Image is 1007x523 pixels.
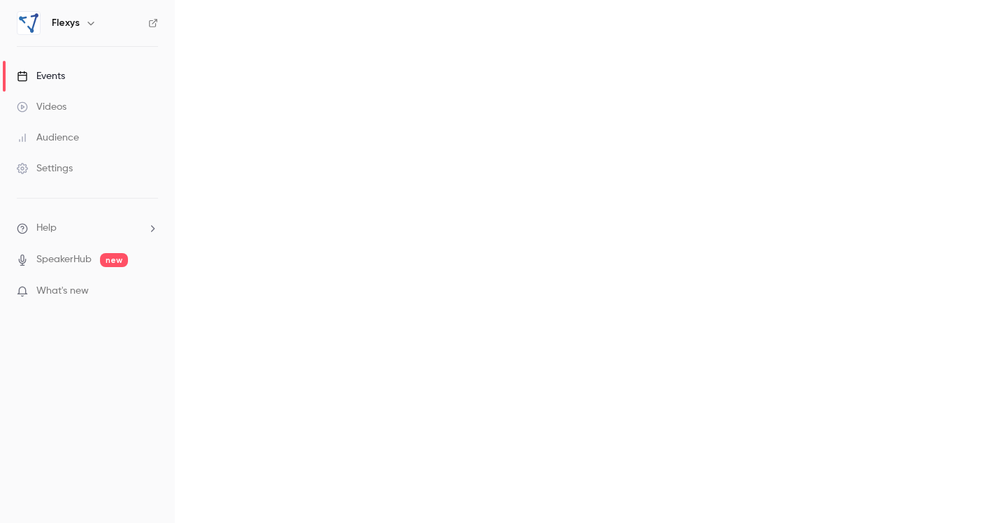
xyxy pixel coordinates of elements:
[36,221,57,236] span: Help
[100,253,128,267] span: new
[17,221,158,236] li: help-dropdown-opener
[17,162,73,175] div: Settings
[17,131,79,145] div: Audience
[36,252,92,267] a: SpeakerHub
[36,284,89,299] span: What's new
[17,100,66,114] div: Videos
[52,16,80,30] h6: Flexys
[17,12,40,34] img: Flexys
[17,69,65,83] div: Events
